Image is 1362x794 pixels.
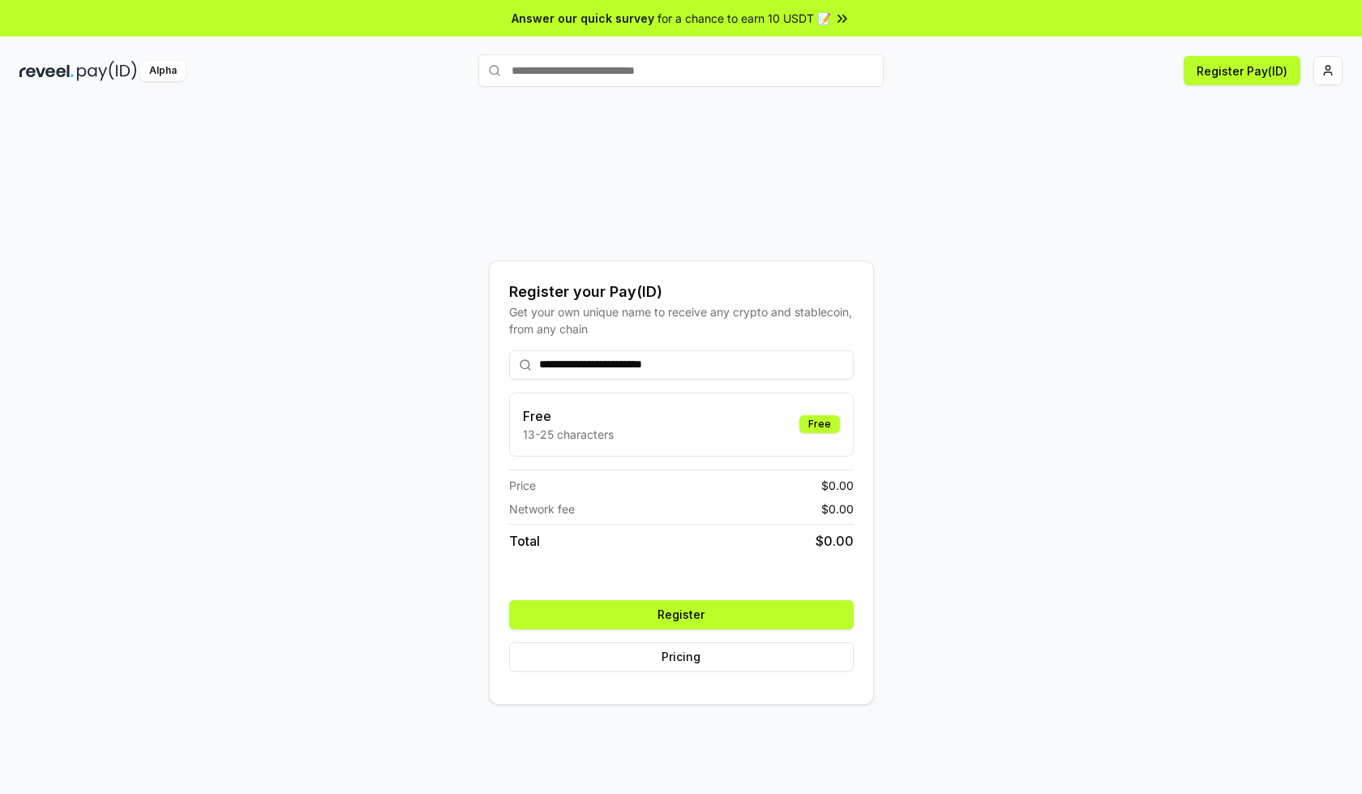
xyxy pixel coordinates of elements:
button: Register [509,600,854,629]
button: Pricing [509,642,854,672]
span: for a chance to earn 10 USDT 📝 [657,10,831,27]
h3: Free [523,406,614,426]
span: $ 0.00 [821,500,854,517]
img: reveel_dark [19,61,74,81]
span: Price [509,477,536,494]
span: Answer our quick survey [512,10,654,27]
span: Total [509,531,540,551]
span: Network fee [509,500,575,517]
div: Register your Pay(ID) [509,281,854,303]
div: Free [799,415,840,433]
img: pay_id [77,61,137,81]
button: Register Pay(ID) [1184,56,1300,85]
span: $ 0.00 [821,477,854,494]
p: 13-25 characters [523,426,614,443]
div: Alpha [140,61,186,81]
span: $ 0.00 [816,531,854,551]
div: Get your own unique name to receive any crypto and stablecoin, from any chain [509,303,854,337]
